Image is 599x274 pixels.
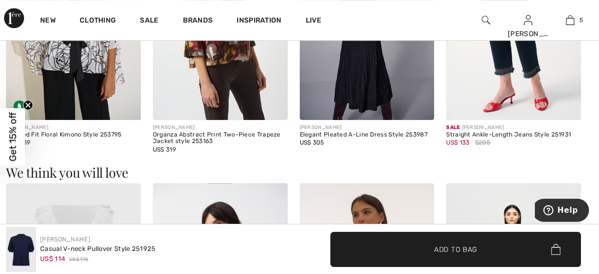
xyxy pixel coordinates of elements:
[524,15,532,25] a: Sign In
[6,124,141,131] div: [PERSON_NAME]
[7,112,19,162] span: Get 15% off
[434,244,477,254] span: Add to Bag
[306,15,321,26] a: Live
[80,16,116,27] a: Clothing
[23,100,33,110] button: Close teaser
[551,244,560,255] img: Bag.svg
[140,16,158,27] a: Sale
[6,166,593,179] h3: We think you will love
[6,227,36,272] img: Casual V-Neck Pullover Style 251925
[446,139,469,146] span: US$ 133
[69,256,88,263] span: US$ 175
[6,131,141,139] div: Relaxed Fit Floral Kimono Style 253795
[40,255,65,262] span: US$ 114
[14,100,26,112] img: Sustainable Fabric
[446,131,581,139] div: Straight Ankle-Length Jeans Style 251931
[300,124,435,131] div: [PERSON_NAME]
[40,236,90,243] a: [PERSON_NAME]
[330,232,581,267] button: Add to Bag
[40,16,56,27] a: New
[183,16,213,27] a: Brands
[535,199,589,224] iframe: Opens a widget where you can find more information
[300,139,324,146] span: US$ 305
[549,14,590,26] a: 5
[566,14,574,26] img: My Bag
[4,8,24,28] img: 1ère Avenue
[482,14,490,26] img: search the website
[40,244,156,254] div: Casual V-neck Pullover Style 251925
[153,146,176,153] span: US$ 319
[446,124,460,130] span: Sale
[508,29,549,39] div: [PERSON_NAME]
[579,16,583,25] span: 5
[300,131,435,139] div: Elegant Pleated A-Line Dress Style 253987
[153,124,288,131] div: [PERSON_NAME]
[475,138,490,147] span: $205
[153,131,288,146] div: Organza Abstract Print Two-Piece Trapeze Jacket style 253163
[524,14,532,26] img: My Info
[237,16,281,27] span: Inspiration
[446,124,581,131] div: [PERSON_NAME]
